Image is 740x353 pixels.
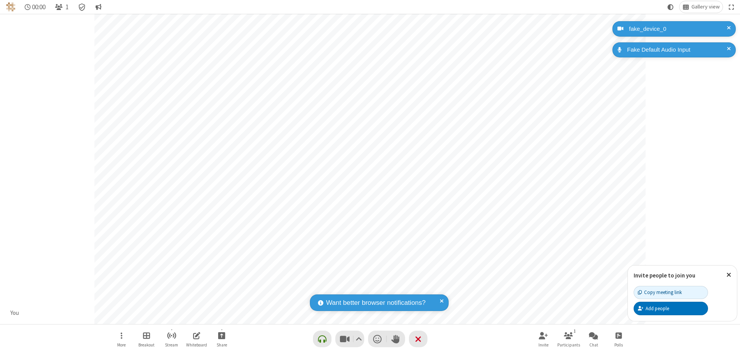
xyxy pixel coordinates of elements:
[92,1,104,13] button: Conversation
[538,343,548,347] span: Invite
[186,343,207,347] span: Whiteboard
[217,343,227,347] span: Share
[679,1,723,13] button: Change layout
[626,25,730,34] div: fake_device_0
[634,272,695,279] label: Invite people to join you
[589,343,598,347] span: Chat
[6,2,15,12] img: QA Selenium DO NOT DELETE OR CHANGE
[638,289,682,296] div: Copy meeting link
[75,1,89,13] div: Meeting details Encryption enabled
[353,331,364,347] button: Video setting
[313,331,331,347] button: Connect your audio
[117,343,126,347] span: More
[52,1,72,13] button: Open participant list
[572,328,578,335] div: 1
[624,45,730,54] div: Fake Default Audio Input
[138,343,155,347] span: Breakout
[557,328,580,350] button: Open participant list
[691,4,720,10] span: Gallery view
[634,286,708,299] button: Copy meeting link
[726,1,737,13] button: Fullscreen
[8,309,22,318] div: You
[368,331,387,347] button: Send a reaction
[165,343,178,347] span: Stream
[160,328,183,350] button: Start streaming
[135,328,158,350] button: Manage Breakout Rooms
[614,343,623,347] span: Polls
[582,328,605,350] button: Open chat
[32,3,45,11] span: 00:00
[607,328,630,350] button: Open poll
[326,298,425,308] span: Want better browser notifications?
[387,331,405,347] button: Raise hand
[185,328,208,350] button: Open shared whiteboard
[110,328,133,350] button: Open menu
[532,328,555,350] button: Invite participants (⌘+Shift+I)
[210,328,233,350] button: Start sharing
[721,266,737,284] button: Close popover
[409,331,427,347] button: End or leave meeting
[664,1,677,13] button: Using system theme
[557,343,580,347] span: Participants
[634,302,708,315] button: Add people
[22,1,49,13] div: Timer
[335,331,364,347] button: Stop video (⌘+Shift+V)
[66,3,69,11] span: 1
